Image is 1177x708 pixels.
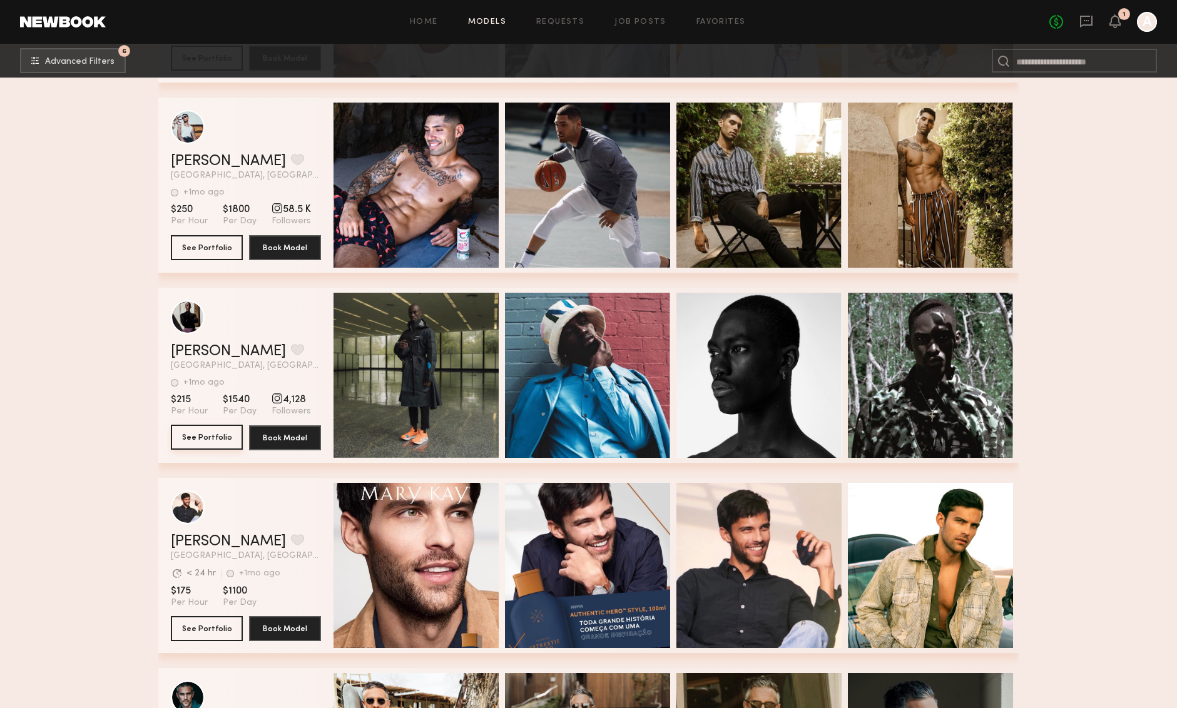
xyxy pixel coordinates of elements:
a: Job Posts [614,18,666,26]
span: $250 [171,203,208,216]
span: Per Hour [171,216,208,227]
a: Models [468,18,506,26]
span: 4,128 [272,393,311,406]
span: Per Day [223,406,257,417]
span: [GEOGRAPHIC_DATA], [GEOGRAPHIC_DATA] [171,362,321,370]
span: [GEOGRAPHIC_DATA], [GEOGRAPHIC_DATA] [171,171,321,180]
button: See Portfolio [171,616,243,641]
span: 58.5 K [272,203,311,216]
span: Followers [272,406,311,417]
span: Advanced Filters [45,58,115,66]
a: Requests [536,18,584,26]
div: +1mo ago [239,569,280,578]
span: $215 [171,393,208,406]
span: $1100 [223,585,257,597]
span: Followers [272,216,311,227]
span: $1800 [223,203,257,216]
button: See Portfolio [171,425,243,450]
a: Favorites [696,18,746,26]
button: Book Model [249,425,321,450]
span: 6 [122,48,126,54]
button: 6Advanced Filters [20,48,126,73]
span: Per Day [223,216,257,227]
a: Home [410,18,438,26]
a: [PERSON_NAME] [171,154,286,169]
a: [PERSON_NAME] [171,534,286,549]
span: Per Hour [171,406,208,417]
div: +1mo ago [183,188,225,197]
div: 1 [1123,11,1126,18]
span: Per Hour [171,597,208,609]
span: $175 [171,585,208,597]
button: Book Model [249,235,321,260]
div: < 24 hr [186,569,216,578]
span: [GEOGRAPHIC_DATA], [GEOGRAPHIC_DATA] [171,552,321,560]
button: See Portfolio [171,235,243,260]
span: $1540 [223,393,257,406]
span: Per Day [223,597,257,609]
a: [PERSON_NAME] [171,344,286,359]
button: Book Model [249,616,321,641]
a: A [1137,12,1157,32]
div: +1mo ago [183,378,225,387]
